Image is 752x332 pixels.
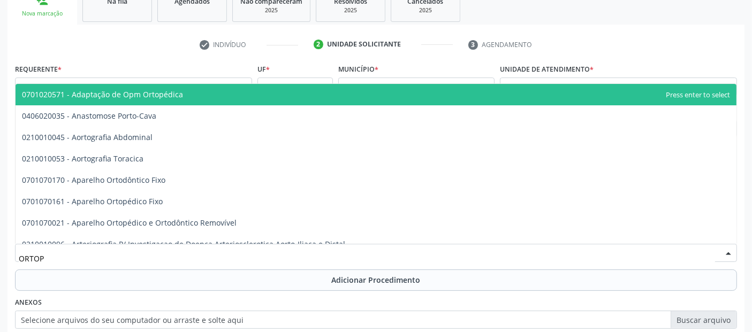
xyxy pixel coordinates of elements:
div: Nova marcação [15,10,70,18]
span: 0701070170 - Aparelho Ortodôntico Fixo [22,175,165,185]
label: Município [338,61,378,78]
label: Requerente [15,61,62,78]
span: 0701020571 - Adaptação de Opm Ortopédica [22,89,183,99]
span: 0210010045 - Aortografia Abdominal [22,132,153,142]
span: 0210010096 - Arteriografia P/ Investigacao de Doenca Arteriosclerotica Aorto-Iliaca e Distal [22,239,345,249]
span: Médico(a) [19,81,230,92]
button: Adicionar Procedimento [15,269,737,291]
div: 2025 [240,6,302,14]
span: [PERSON_NAME] [342,81,473,92]
div: Unidade solicitante [327,40,401,49]
label: Unidade de atendimento [500,61,594,78]
span: 0701070021 - Aparelho Ortopédico e Ortodôntico Removível [22,218,237,228]
span: Unidade de Saude da Familia [PERSON_NAME] [504,81,715,92]
span: 0406020035 - Anastomose Porto-Cava [22,111,156,121]
span: AL [261,81,311,92]
label: UF [257,61,270,78]
div: 2025 [324,6,377,14]
span: 0701070161 - Aparelho Ortopédico Fixo [22,196,163,206]
div: 2 [314,40,323,49]
div: 2025 [399,6,452,14]
input: Buscar por procedimento [19,248,715,269]
span: 0210010053 - Aortografia Toracica [22,153,143,164]
span: Adicionar Procedimento [332,274,421,285]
